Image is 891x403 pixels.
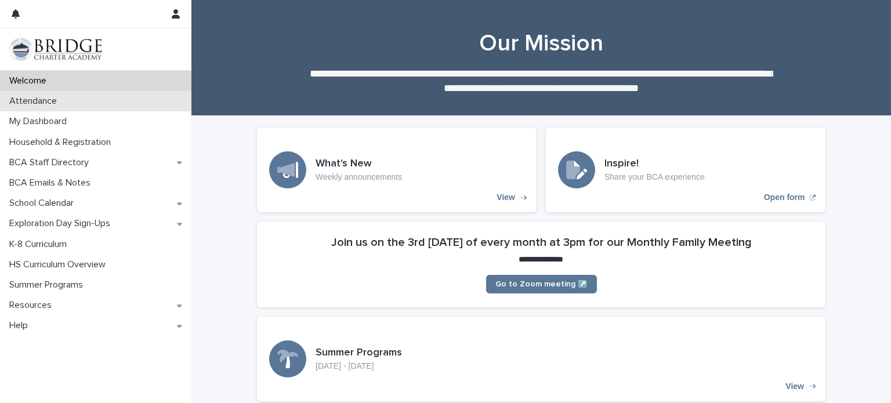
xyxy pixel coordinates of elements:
p: Summer Programs [5,279,92,291]
h2: Join us on the 3rd [DATE] of every month at 3pm for our Monthly Family Meeting [331,235,752,249]
p: HS Curriculum Overview [5,259,115,270]
h3: Inspire! [604,158,705,170]
h1: Our Mission [257,30,825,57]
p: BCA Emails & Notes [5,177,100,188]
p: Resources [5,300,61,311]
a: View [257,317,825,401]
img: V1C1m3IdTEidaUdm9Hs0 [9,38,102,61]
p: BCA Staff Directory [5,157,98,168]
p: Open form [764,193,805,202]
p: [DATE] - [DATE] [316,361,402,371]
p: My Dashboard [5,116,76,127]
p: School Calendar [5,198,83,209]
p: Household & Registration [5,137,120,148]
a: Go to Zoom meeting ↗️ [486,275,597,293]
p: Attendance [5,96,66,107]
p: Weekly announcements [316,172,402,182]
p: View [497,193,515,202]
h3: Summer Programs [316,347,402,360]
p: View [785,382,804,391]
h3: What's New [316,158,402,170]
p: Exploration Day Sign-Ups [5,218,119,229]
a: View [257,128,537,212]
span: Go to Zoom meeting ↗️ [495,280,588,288]
p: Welcome [5,75,56,86]
a: Open form [546,128,825,212]
p: K-8 Curriculum [5,239,76,250]
p: Help [5,320,37,331]
p: Share your BCA experience [604,172,705,182]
